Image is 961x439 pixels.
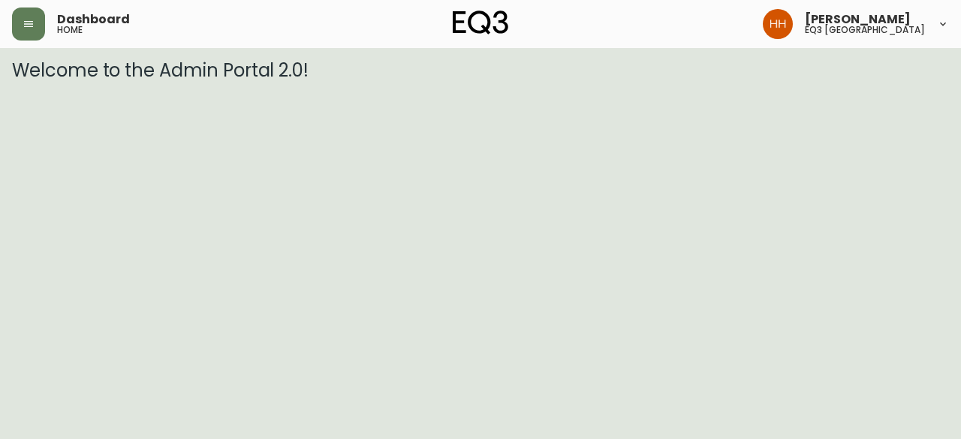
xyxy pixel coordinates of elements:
[805,26,925,35] h5: eq3 [GEOGRAPHIC_DATA]
[57,14,130,26] span: Dashboard
[763,9,793,39] img: 6b766095664b4c6b511bd6e414aa3971
[453,11,508,35] img: logo
[12,60,949,81] h3: Welcome to the Admin Portal 2.0!
[805,14,911,26] span: [PERSON_NAME]
[57,26,83,35] h5: home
